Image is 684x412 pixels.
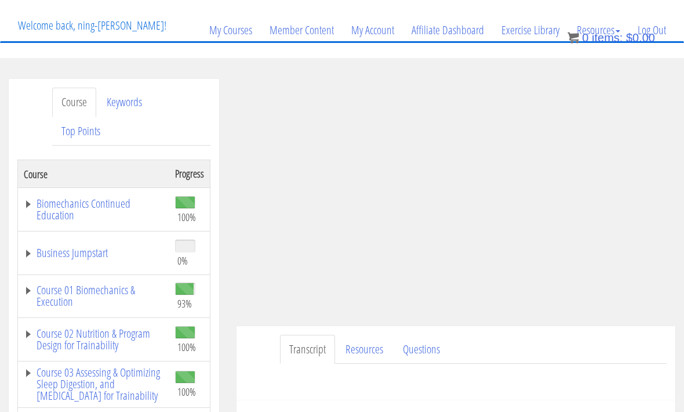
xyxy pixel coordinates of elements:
[24,328,163,351] a: Course 02 Nutrition & Program Design for Trainability
[403,2,493,58] a: Affiliate Dashboard
[18,160,170,188] th: Course
[280,335,335,364] a: Transcript
[177,211,196,223] span: 100%
[394,335,449,364] a: Questions
[52,117,110,146] a: Top Points
[201,2,261,58] a: My Courses
[582,31,588,44] span: 0
[567,32,579,44] img: icon11.png
[567,31,655,44] a: 0 items: $0.00
[9,2,175,49] p: Welcome back, ning-[PERSON_NAME]!
[97,88,151,117] a: Keywords
[24,284,163,308] a: Course 01 Biomechanics & Execution
[177,341,196,353] span: 100%
[261,2,343,58] a: Member Content
[169,160,210,188] th: Progress
[336,335,392,364] a: Resources
[24,198,163,221] a: Biomechanics Continued Education
[177,297,192,310] span: 93%
[626,31,655,44] bdi: 0.00
[177,254,188,267] span: 0%
[493,2,568,58] a: Exercise Library
[177,385,196,398] span: 100%
[629,2,675,58] a: Log Out
[343,2,403,58] a: My Account
[24,247,163,259] a: Business Jumpstart
[568,2,629,58] a: Resources
[52,88,96,117] a: Course
[24,367,163,402] a: Course 03 Assessing & Optimizing Sleep Digestion, and [MEDICAL_DATA] for Trainability
[626,31,632,44] span: $
[592,31,623,44] span: items:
